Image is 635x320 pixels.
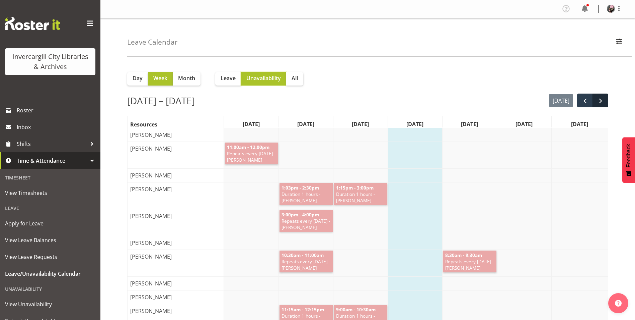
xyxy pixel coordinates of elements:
[445,252,483,258] span: 8:30am - 9:30am
[2,265,99,282] a: Leave/Unavailability Calendar
[5,252,95,262] span: View Leave Requests
[5,299,95,309] span: View Unavailability
[148,72,173,86] button: Week
[129,145,173,153] span: [PERSON_NAME]
[129,185,173,193] span: [PERSON_NAME]
[241,72,286,86] button: Unavailability
[127,38,178,46] h4: Leave Calendar
[2,296,99,313] a: View Unavailability
[2,249,99,265] a: View Leave Requests
[281,252,324,258] span: 10:30am - 11:00am
[335,184,374,191] span: 1:15pm - 3:00pm
[226,144,270,150] span: 11:00am - 12:00pm
[17,156,87,166] span: Time & Attendance
[129,307,173,315] span: [PERSON_NAME]
[281,191,331,204] span: Duration 1 hours - [PERSON_NAME]
[178,74,195,82] span: Month
[129,212,173,220] span: [PERSON_NAME]
[2,171,99,184] div: Timesheet
[549,94,573,107] button: [DATE]
[5,188,95,198] span: View Timesheets
[17,139,87,149] span: Shifts
[2,282,99,296] div: Unavailability
[281,184,320,191] span: 1:03pm - 2:30pm
[592,94,608,107] button: next
[296,120,316,128] span: [DATE]
[241,120,261,128] span: [DATE]
[5,17,60,30] img: Rosterit website logo
[607,5,615,13] img: keyu-chenf658e1896ed4c5c14a0b283e0d53a179.png
[281,218,331,230] span: Repeats every [DATE] - [PERSON_NAME]
[2,232,99,249] a: View Leave Balances
[281,306,325,313] span: 11:15am - 12:15pm
[5,235,95,245] span: View Leave Balances
[5,218,95,228] span: Apply for Leave
[612,35,626,50] button: Filter Employees
[514,120,534,128] span: [DATE]
[622,137,635,183] button: Feedback - Show survey
[2,184,99,201] a: View Timesheets
[129,239,173,247] span: [PERSON_NAME]
[226,150,277,163] span: Repeats every [DATE] - [PERSON_NAME]
[221,74,236,82] span: Leave
[292,74,298,82] span: All
[460,120,479,128] span: [DATE]
[129,120,159,128] span: Resources
[129,131,173,139] span: [PERSON_NAME]
[173,72,201,86] button: Month
[405,120,425,128] span: [DATE]
[445,258,495,271] span: Repeats every [DATE] - [PERSON_NAME]
[2,201,99,215] div: Leave
[281,258,331,271] span: Repeats every [DATE] - [PERSON_NAME]
[626,144,632,167] span: Feedback
[570,120,589,128] span: [DATE]
[133,74,143,82] span: Day
[215,72,241,86] button: Leave
[246,74,281,82] span: Unavailability
[2,215,99,232] a: Apply for Leave
[17,105,97,115] span: Roster
[335,306,376,313] span: 9:00am - 10:30am
[335,191,386,204] span: Duration 1 hours - [PERSON_NAME]
[5,269,95,279] span: Leave/Unavailability Calendar
[129,171,173,179] span: [PERSON_NAME]
[129,293,173,301] span: [PERSON_NAME]
[127,94,195,108] h2: [DATE] – [DATE]
[350,120,370,128] span: [DATE]
[127,72,148,86] button: Day
[17,122,97,132] span: Inbox
[129,279,173,287] span: [PERSON_NAME]
[281,211,320,218] span: 3:00pm - 4:00pm
[286,72,303,86] button: All
[129,253,173,261] span: [PERSON_NAME]
[577,94,593,107] button: prev
[12,52,89,72] div: Invercargill City Libraries & Archives
[153,74,167,82] span: Week
[615,300,622,307] img: help-xxl-2.png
